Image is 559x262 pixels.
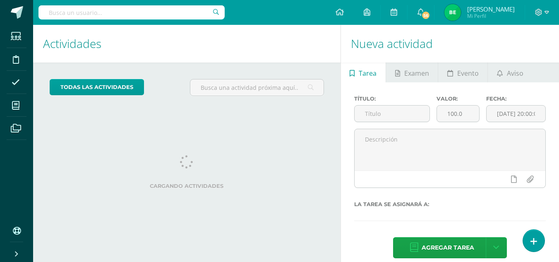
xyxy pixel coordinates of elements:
span: Evento [457,63,479,83]
a: todas las Actividades [50,79,144,95]
span: 56 [421,11,430,20]
span: [PERSON_NAME] [467,5,515,13]
label: Fecha: [486,96,546,102]
a: Examen [386,62,438,82]
span: Examen [404,63,429,83]
a: Tarea [341,62,386,82]
span: Agregar tarea [422,238,474,258]
span: Aviso [507,63,523,83]
input: Título [355,106,430,122]
a: Aviso [488,62,532,82]
a: Evento [438,62,487,82]
h1: Actividades [43,25,331,62]
img: f7106a063b35fc0c9083a10b44e430d1.png [444,4,461,21]
h1: Nueva actividad [351,25,549,62]
span: Tarea [359,63,377,83]
label: Título: [354,96,430,102]
input: Fecha de entrega [487,106,545,122]
input: Busca una actividad próxima aquí... [190,79,323,96]
input: Busca un usuario... [38,5,225,19]
label: La tarea se asignará a: [354,201,546,207]
span: Mi Perfil [467,12,515,19]
input: Puntos máximos [437,106,479,122]
label: Cargando actividades [50,183,324,189]
label: Valor: [437,96,480,102]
